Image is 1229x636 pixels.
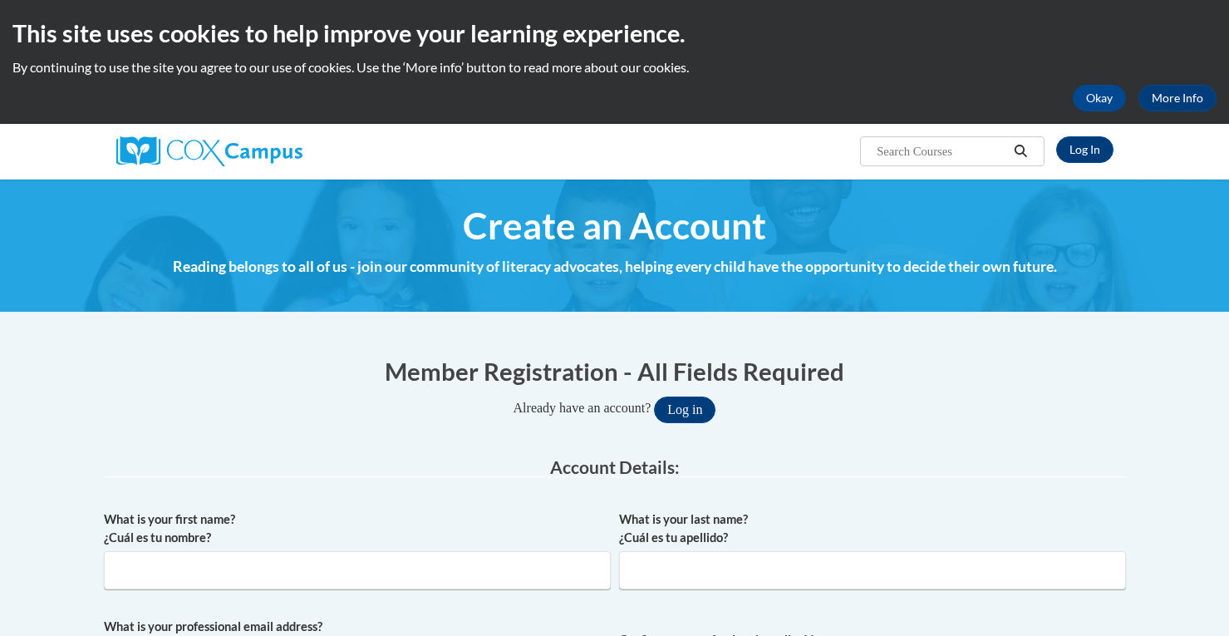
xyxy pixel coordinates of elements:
[104,551,611,589] input: Metadata input
[1008,141,1033,161] button: Search
[619,510,1126,547] label: What is your last name? ¿Cuál es tu apellido?
[104,354,1126,388] h1: Member Registration - All Fields Required
[514,401,651,415] span: Already have an account?
[550,456,680,477] span: Account Details:
[1138,85,1217,111] a: More Info
[12,17,1217,50] h2: This site uses cookies to help improve your learning experience.
[654,397,715,423] button: Log in
[1073,85,1126,111] button: Okay
[104,256,1126,278] h4: Reading belongs to all of us - join our community of literacy advocates, helping every child have...
[463,204,766,248] span: Create an Account
[875,141,1008,161] input: Search Courses
[116,136,302,166] img: Cox Campus
[1056,136,1113,163] a: Log In
[12,58,1217,76] p: By continuing to use the site you agree to our use of cookies. Use the ‘More info’ button to read...
[619,551,1126,589] input: Metadata input
[104,510,611,547] label: What is your first name? ¿Cuál es tu nombre?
